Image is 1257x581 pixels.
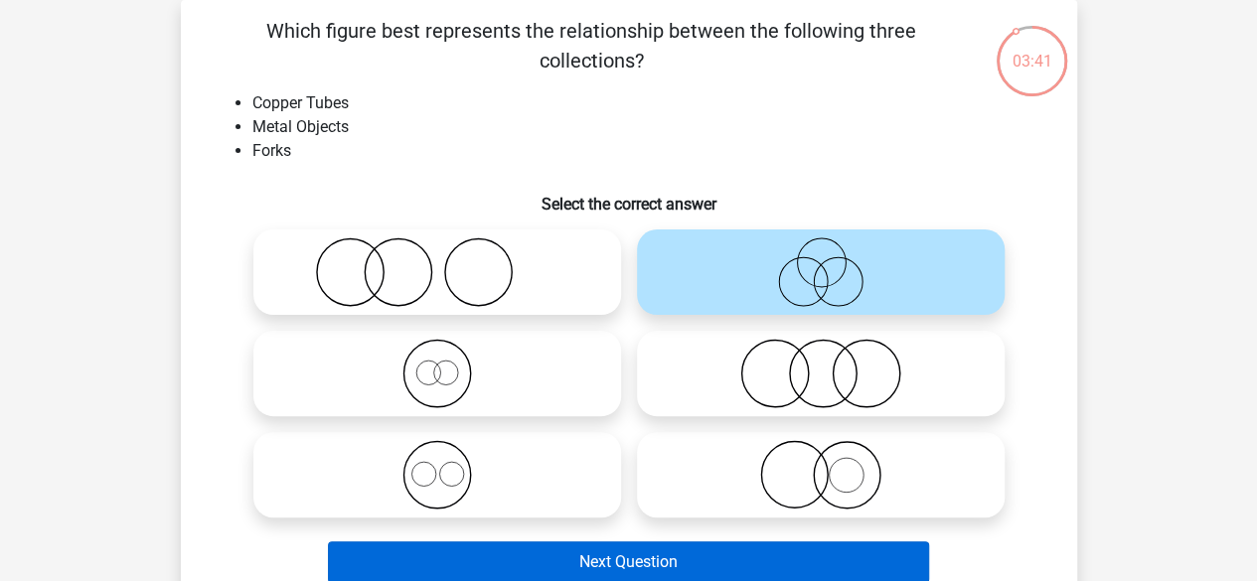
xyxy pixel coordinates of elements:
h6: Select the correct answer [213,179,1045,214]
li: Forks [252,139,1045,163]
div: 03:41 [995,24,1069,73]
p: Which figure best represents the relationship between the following three collections? [213,16,971,75]
li: Copper Tubes [252,91,1045,115]
li: Metal Objects [252,115,1045,139]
